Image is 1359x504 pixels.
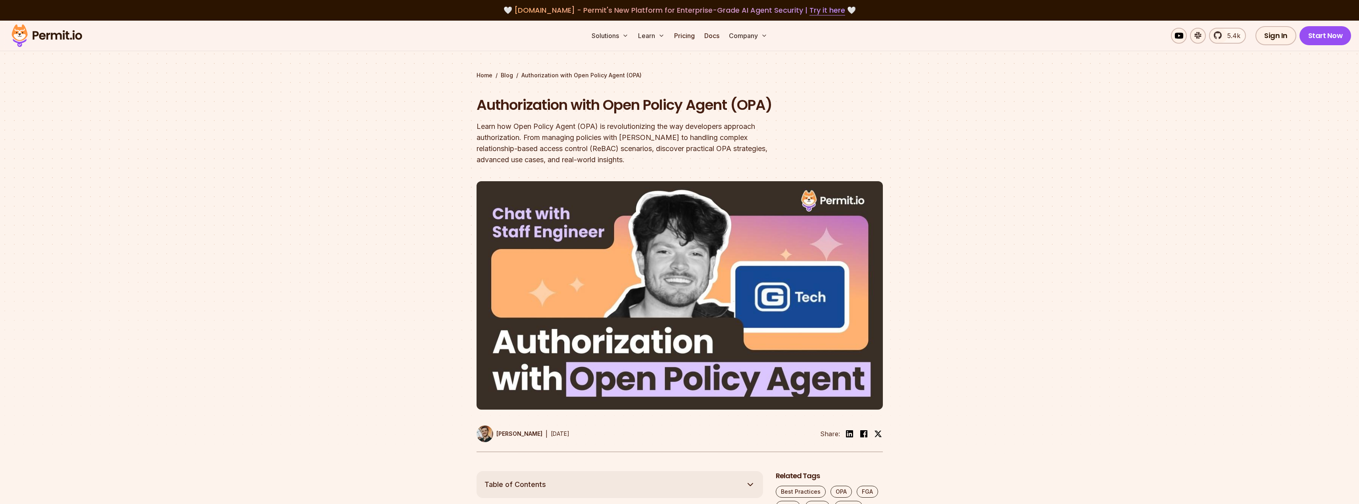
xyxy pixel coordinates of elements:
div: / / [477,71,883,79]
div: | [546,429,548,439]
button: Solutions [588,28,632,44]
p: [PERSON_NAME] [496,430,542,438]
img: Permit logo [8,22,86,49]
button: Company [726,28,771,44]
h2: Related Tags [776,471,883,481]
img: twitter [874,430,882,438]
img: linkedin [845,429,854,439]
a: Try it here [809,5,845,15]
h1: Authorization with Open Policy Agent (OPA) [477,95,781,115]
img: facebook [859,429,869,439]
a: Pricing [671,28,698,44]
a: FGA [857,486,878,498]
a: Best Practices [776,486,826,498]
a: [PERSON_NAME] [477,425,542,442]
span: Table of Contents [484,479,546,490]
a: OPA [830,486,852,498]
a: Docs [701,28,723,44]
time: [DATE] [551,430,569,437]
a: Sign In [1255,26,1296,45]
div: 🤍 🤍 [19,5,1340,16]
a: Blog [501,71,513,79]
a: Start Now [1299,26,1351,45]
a: 5.4k [1209,28,1246,44]
button: Table of Contents [477,471,763,498]
button: Learn [635,28,668,44]
div: Learn how Open Policy Agent (OPA) is revolutionizing the way developers approach authorization. F... [477,121,781,165]
img: Daniel Bass [477,425,493,442]
span: 5.4k [1223,31,1240,40]
img: Authorization with Open Policy Agent (OPA) [477,181,883,410]
li: Share: [820,429,840,439]
span: [DOMAIN_NAME] - Permit's New Platform for Enterprise-Grade AI Agent Security | [514,5,845,15]
a: Home [477,71,492,79]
